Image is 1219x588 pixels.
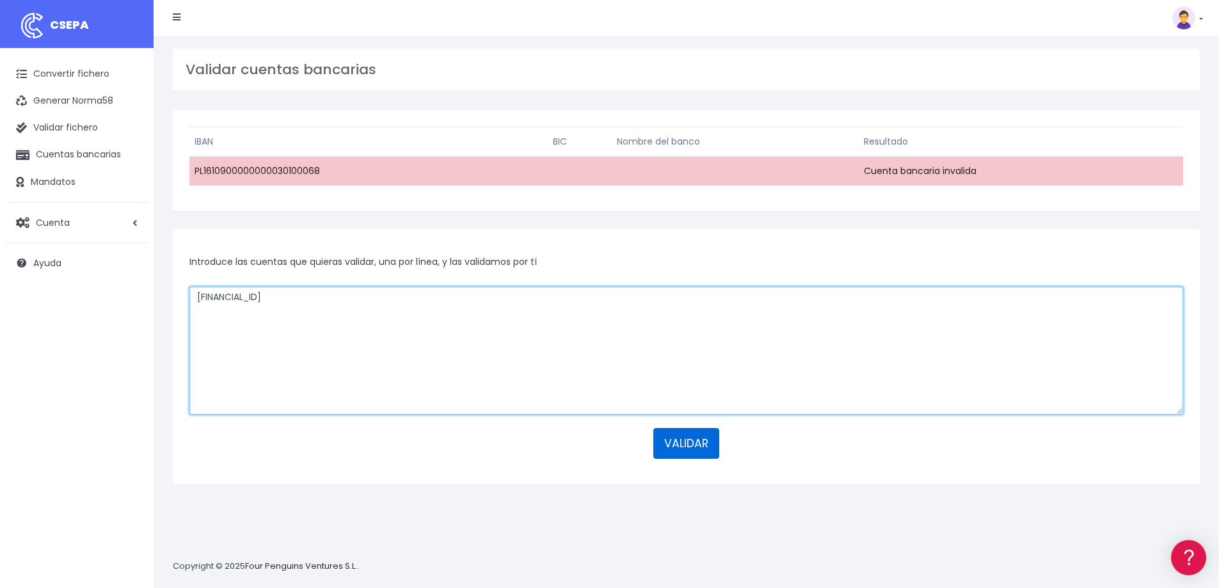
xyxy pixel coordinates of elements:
a: Validar fichero [6,115,147,141]
a: Generar Norma58 [6,88,147,115]
a: Cuentas bancarias [6,141,147,168]
a: Cuenta [6,209,147,236]
span: Cuenta [36,216,70,228]
p: Copyright © 2025 . [173,560,359,573]
h3: Validar cuentas bancarias [186,61,1187,78]
th: IBAN [189,127,548,157]
a: API [13,327,243,347]
a: General [13,274,243,294]
div: Programadores [13,307,243,319]
th: Resultado [859,127,1183,157]
a: Perfiles de empresas [13,221,243,241]
span: Introduce las cuentas que quieras validar, una por línea, y las validamos por tí [189,255,537,268]
div: Información general [13,89,243,101]
a: Información general [13,109,243,129]
img: profile [1172,6,1195,29]
a: POWERED BY ENCHANT [176,369,246,381]
div: Facturación [13,254,243,266]
a: Convertir fichero [6,61,147,88]
a: Formatos [13,162,243,182]
a: Videotutoriales [13,202,243,221]
a: Four Penguins Ventures S.L. [245,560,357,572]
img: logo [16,10,48,42]
td: PL1610900000000030100068 [189,157,548,186]
span: CSEPA [50,17,89,33]
a: Problemas habituales [13,182,243,202]
span: Ayuda [33,257,61,269]
td: Cuenta bancaria invalida [859,157,1183,186]
th: Nombre del banco [612,127,859,157]
th: BIC [548,127,612,157]
a: Mandatos [6,169,147,196]
button: Contáctanos [13,342,243,365]
button: VALIDAR [653,428,719,459]
a: Ayuda [6,250,147,276]
div: Convertir ficheros [13,141,243,154]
